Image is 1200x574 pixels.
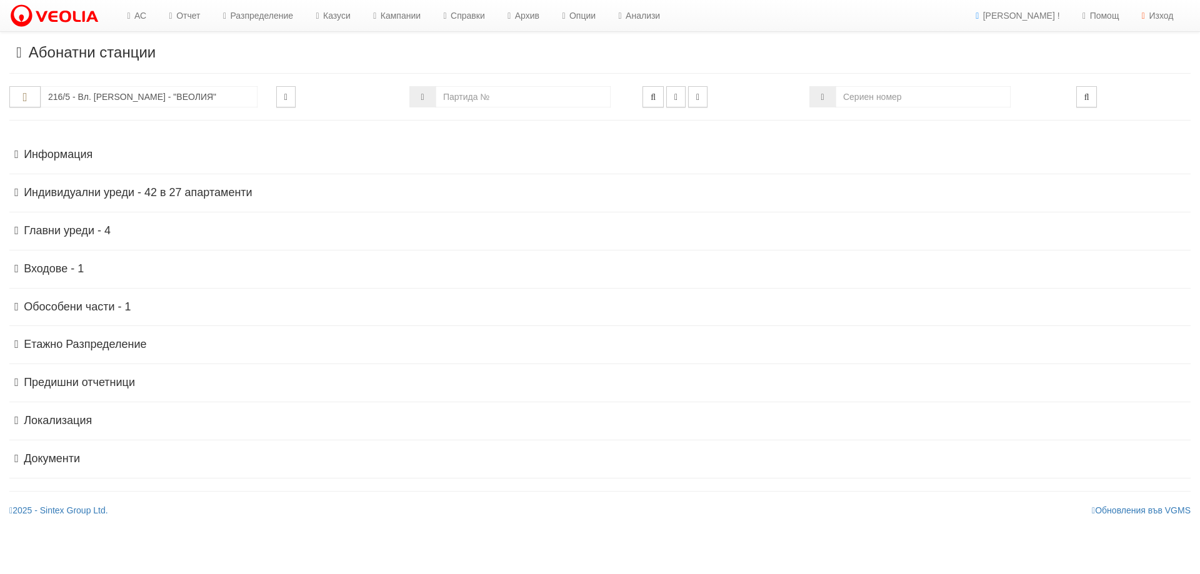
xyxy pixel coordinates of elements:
[9,149,1191,161] h4: Информация
[9,505,108,515] a: 2025 - Sintex Group Ltd.
[9,453,1191,465] h4: Документи
[9,301,1191,314] h4: Обособени части - 1
[9,339,1191,351] h4: Етажно Разпределение
[9,225,1191,237] h4: Главни уреди - 4
[9,415,1191,427] h4: Локализация
[436,86,611,107] input: Партида №
[9,377,1191,389] h4: Предишни отчетници
[1092,505,1191,515] a: Обновления във VGMS
[9,3,104,29] img: VeoliaLogo.png
[9,263,1191,275] h4: Входове - 1
[9,44,1191,61] h3: Абонатни станции
[9,187,1191,199] h4: Индивидуални уреди - 42 в 27 апартаменти
[836,86,1011,107] input: Сериен номер
[41,86,257,107] input: Абонатна станция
